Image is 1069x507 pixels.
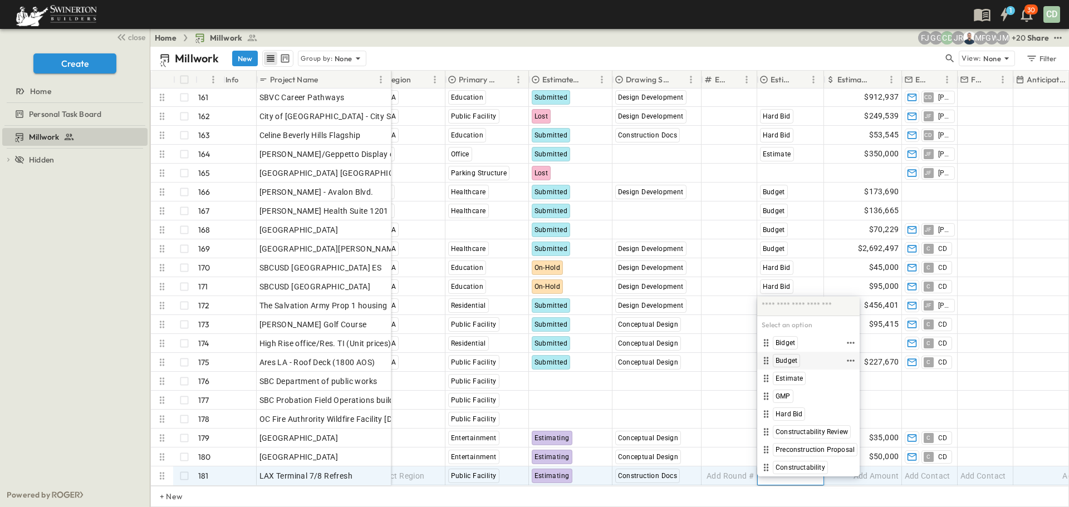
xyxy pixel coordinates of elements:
div: GMP [759,390,857,403]
div: Share [1027,32,1049,43]
span: [PERSON_NAME]/Geppetto Display cabinets [259,149,421,160]
a: Millwork [194,32,258,43]
p: 177 [198,395,209,406]
button: close [112,29,148,45]
span: Design Development [618,302,684,309]
span: Submitted [534,188,568,196]
div: # [195,71,223,88]
a: Home [155,32,176,43]
p: Estimate Amount [837,74,870,85]
span: JF [925,305,932,306]
p: None [335,53,352,64]
span: Submitted [534,302,568,309]
div: Constructability Review [759,425,857,439]
span: Hard Bid [763,264,791,272]
span: Education [451,264,484,272]
p: View: [962,52,981,65]
span: Public Facility [451,472,497,480]
span: Design Development [618,112,684,120]
p: 181 [198,470,209,481]
span: SBC Probation Field Operations building [259,395,406,406]
p: 168 [198,224,210,235]
span: Submitted [534,339,568,347]
span: Healthcare [451,245,486,253]
p: Anticipated Start [1027,74,1067,85]
div: Personal Task Boardtest [2,105,148,123]
p: Estimate Type [771,74,792,85]
a: Millwork [2,129,145,145]
p: Group by: [301,53,332,64]
button: Sort [872,73,885,86]
button: Menu [374,73,388,86]
span: $53,545 [869,129,899,141]
button: Sort [928,73,940,86]
div: Joshua Russell (joshua.russell@swinerton.com) [952,31,965,45]
p: 166 [198,186,210,198]
span: The Salvation Army Prop 1 housing [259,300,388,311]
span: Submitted [534,150,568,158]
span: [PERSON_NAME] [938,150,950,159]
p: 162 [198,111,210,122]
p: 30 [1027,6,1035,14]
div: Info [225,64,239,95]
span: CD [938,263,948,272]
button: Menu [684,73,698,86]
button: Menu [207,73,220,86]
span: C [926,343,930,343]
p: 163 [198,130,210,141]
span: JF [925,229,932,230]
span: Add Amount [854,470,899,481]
span: $2,692,497 [858,242,899,255]
span: [PERSON_NAME] [938,112,950,121]
div: Jonathan M. Hansen (johansen@swinerton.com) [996,31,1009,45]
span: $249,539 [864,110,899,122]
p: 178 [198,414,210,425]
span: Celine Beverly Hills Flagship [259,130,361,141]
span: C [926,286,930,287]
h6: 1 [1009,6,1012,15]
span: SBVC Career Pathways [259,92,345,103]
span: Submitted [534,245,568,253]
p: Drawing Status [626,74,670,85]
p: Final Reviewer [971,74,982,85]
p: Millwork [175,51,219,66]
span: CD [938,282,948,291]
span: [GEOGRAPHIC_DATA] [GEOGRAPHIC_DATA] Structure [259,168,455,179]
img: Brandon Norcutt (brandon.norcutt@swinerton.com) [963,31,976,45]
span: Bidget [776,338,795,347]
span: Budget [763,207,785,215]
span: Public Facility [451,415,497,423]
span: [PERSON_NAME] - Avalon Blvd. [259,186,374,198]
span: C [926,267,930,268]
span: Constructability Review [776,427,848,436]
div: GEORGIA WESLEY (georgia.wesley@swinerton.com) [985,31,998,45]
span: [PERSON_NAME] [938,301,950,310]
span: SBCUSD [GEOGRAPHIC_DATA] [259,281,371,292]
div: Info [223,71,257,88]
span: $95,000 [869,280,899,293]
span: CD [938,358,948,367]
p: Region [386,74,411,85]
span: $456,401 [864,299,899,312]
span: Lost [534,169,548,177]
span: Design Development [618,245,684,253]
div: CD [1043,6,1060,23]
span: $227,670 [864,356,899,368]
span: SBCUSD [GEOGRAPHIC_DATA] ES [259,262,382,273]
p: + 20 [1012,32,1023,43]
button: Filter [1022,51,1060,66]
span: Parking Structure [451,169,507,177]
span: OC Fire Authrority Wildfire Facility [DATE] may not rebid INTERNAL [259,414,501,425]
span: Education [451,93,484,101]
span: Conceptual Design [618,339,679,347]
span: Budget [763,226,785,234]
div: Preconstruction Proposal [759,443,857,456]
p: Estimate Round [715,74,725,85]
span: Hard Bid [763,131,791,139]
span: Hidden [29,154,54,165]
span: Budget [776,356,797,365]
div: Christopher Detar (christopher.detar@swinerton.com) [940,31,954,45]
span: [PERSON_NAME] [938,169,950,178]
div: Millworktest [2,128,148,146]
